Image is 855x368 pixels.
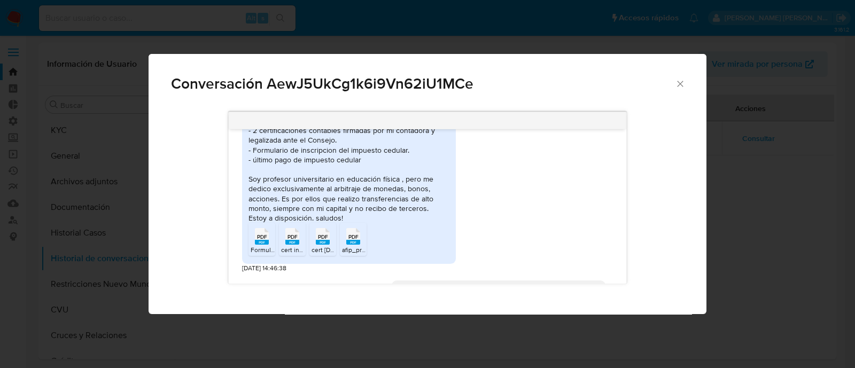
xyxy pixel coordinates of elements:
[675,79,685,88] button: Cerrar
[312,245,354,254] span: cert [DATE].pdf
[242,264,286,273] span: [DATE] 14:46:38
[251,245,417,254] span: Formulario de Impresión de Constancia de Inscripción.pdf
[171,76,675,91] span: Conversación AewJ5UkCg1k6i9Vn62iU1MCe
[248,106,449,223] div: Hola buenos [PERSON_NAME], adjunto documentacion necesaria. - 2 certificaciones contables firmada...
[281,245,350,254] span: cert ingresos [DATE].pdf
[149,54,706,315] div: Comunicación
[348,233,359,240] span: PDF
[318,233,328,240] span: PDF
[287,233,298,240] span: PDF
[342,245,562,254] span: afip_presentacion_cuit_20382149190_f2022_nrotransaccion_1116146932.pdf
[257,233,267,240] span: PDF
